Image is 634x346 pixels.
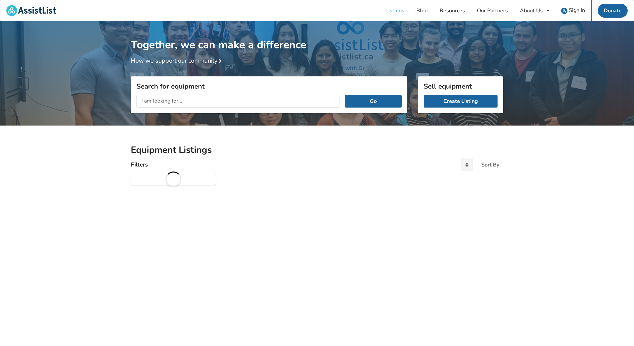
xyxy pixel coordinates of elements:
[6,5,56,16] img: assistlist-logo
[434,0,471,21] a: Resources
[131,21,503,52] h1: Together, we can make a difference
[131,57,224,65] a: How we support our community
[345,95,402,108] button: Go
[410,0,434,21] a: Blog
[136,95,339,108] input: I am looking for...
[424,95,498,108] a: Create Listing
[424,82,498,91] h3: Sell equipment
[555,0,591,21] a: user icon Sign In
[379,0,410,21] a: Listings
[520,8,543,13] div: About Us
[598,4,628,18] a: Donate
[481,162,499,168] div: Sort By
[131,161,148,169] h4: Filters
[136,82,402,91] h3: Search for equipment
[131,144,503,156] h2: Equipment Listings
[569,7,585,14] span: Sign In
[561,8,567,14] img: user icon
[471,0,514,21] a: Our Partners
